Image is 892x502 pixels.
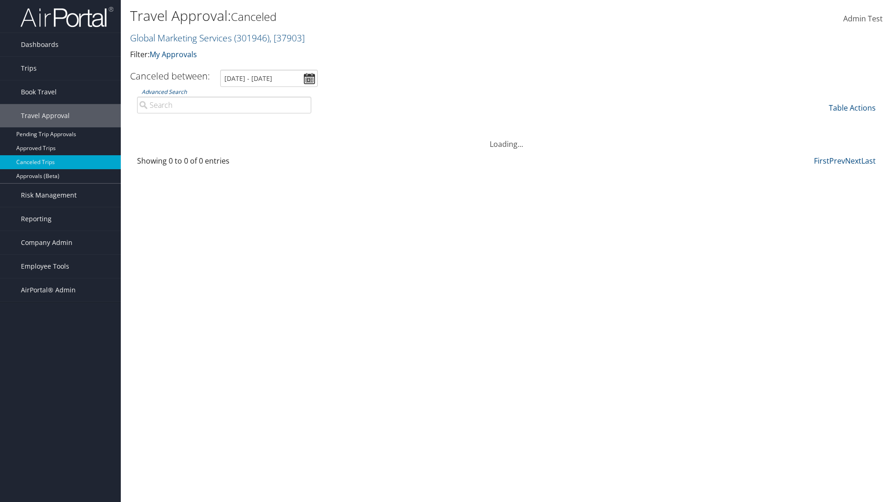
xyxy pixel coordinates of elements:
[861,156,876,166] a: Last
[21,231,72,254] span: Company Admin
[21,278,76,302] span: AirPortal® Admin
[130,70,210,82] h3: Canceled between:
[814,156,829,166] a: First
[21,207,52,231] span: Reporting
[20,6,113,28] img: airportal-logo.png
[21,33,59,56] span: Dashboards
[843,5,883,33] a: Admin Test
[829,156,845,166] a: Prev
[142,88,187,96] a: Advanced Search
[130,127,883,150] div: Loading...
[21,255,69,278] span: Employee Tools
[130,6,632,26] h1: Travel Approval:
[21,57,37,80] span: Trips
[234,32,269,44] span: ( 301946 )
[843,13,883,24] span: Admin Test
[130,49,632,61] p: Filter:
[21,104,70,127] span: Travel Approval
[137,97,311,113] input: Advanced Search
[150,49,197,59] a: My Approvals
[130,32,305,44] a: Global Marketing Services
[220,70,318,87] input: [DATE] - [DATE]
[269,32,305,44] span: , [ 37903 ]
[829,103,876,113] a: Table Actions
[21,184,77,207] span: Risk Management
[231,9,276,24] small: Canceled
[21,80,57,104] span: Book Travel
[845,156,861,166] a: Next
[137,155,311,171] div: Showing 0 to 0 of 0 entries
